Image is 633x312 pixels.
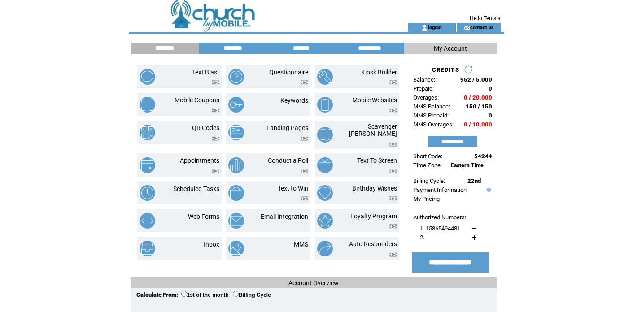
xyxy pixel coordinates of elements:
span: Authorized Numbers: [413,214,466,221]
img: qr-codes.png [140,125,155,140]
img: email-integration.png [228,213,244,229]
img: inbox.png [140,241,155,256]
span: Hello Tenisia [470,15,501,22]
a: Inbox [204,241,219,248]
span: MMS Prepaid: [413,112,449,119]
span: Time Zone: [413,162,442,169]
img: video.png [389,169,397,173]
span: 952 / 5,000 [460,76,492,83]
span: Calculate From: [136,291,178,298]
input: 1st of the month [181,291,187,297]
span: MMS Balance: [413,103,450,110]
img: video.png [301,80,308,85]
a: Scavenger [PERSON_NAME] [349,123,397,137]
img: kiosk-builder.png [317,69,333,85]
a: Kiosk Builder [361,69,397,76]
img: appointments.png [140,157,155,173]
img: account_icon.gif [421,24,428,31]
img: landing-pages.png [228,125,244,140]
span: 0 [489,85,492,92]
img: text-to-win.png [228,185,244,201]
img: video.png [301,196,308,201]
img: scavenger-hunt.png [317,127,333,143]
img: video.png [212,108,219,113]
span: Short Code: [413,153,442,160]
img: mms.png [228,241,244,256]
a: Landing Pages [266,124,308,131]
a: Text To Screen [357,157,397,164]
img: help.gif [485,188,491,192]
span: 0 / 10,000 [464,121,492,128]
a: Conduct a Poll [268,157,308,164]
img: mobile-websites.png [317,97,333,113]
img: conduct-a-poll.png [228,157,244,173]
span: My Account [434,45,467,52]
a: Mobile Coupons [175,96,219,104]
a: Auto Responders [349,240,397,247]
a: logout [428,24,442,30]
img: birthday-wishes.png [317,185,333,201]
label: 1st of the month [181,292,229,298]
span: 2. [420,234,424,241]
img: loyalty-program.png [317,213,333,229]
a: contact us [470,24,494,30]
a: Text Blast [192,69,219,76]
img: video.png [212,136,219,141]
span: Billing Cycle: [413,178,445,184]
img: web-forms.png [140,213,155,229]
img: questionnaire.png [228,69,244,85]
img: video.png [212,169,219,173]
a: Appointments [180,157,219,164]
a: Mobile Websites [352,96,397,104]
a: Text to Win [278,185,308,192]
span: CREDITS [432,66,459,73]
img: video.png [389,252,397,257]
a: My Pricing [413,195,440,202]
span: MMS Overages: [413,121,454,128]
img: video.png [389,196,397,201]
label: Billing Cycle [233,292,271,298]
span: Prepaid: [413,85,434,92]
span: 150 / 150 [466,103,492,110]
img: contact_us_icon.gif [463,24,470,31]
span: Overages: [413,94,439,101]
a: QR Codes [192,124,219,131]
span: 22nd [467,178,481,184]
a: MMS [294,241,308,248]
img: video.png [389,108,397,113]
a: Birthday Wishes [352,185,397,192]
a: Loyalty Program [350,212,397,220]
img: scheduled-tasks.png [140,185,155,201]
a: Web Forms [188,213,219,220]
img: keywords.png [228,97,244,113]
img: video.png [389,224,397,229]
img: video.png [389,142,397,147]
span: Eastern Time [451,162,484,169]
a: Email Integration [261,213,308,220]
span: 0 [489,112,492,119]
span: 0 / 20,000 [464,94,492,101]
img: mobile-coupons.png [140,97,155,113]
a: Questionnaire [269,69,308,76]
span: 54244 [474,153,492,160]
img: auto-responders.png [317,241,333,256]
img: video.png [212,80,219,85]
img: text-to-screen.png [317,157,333,173]
span: Balance: [413,76,435,83]
img: text-blast.png [140,69,155,85]
a: Keywords [280,97,308,104]
a: Payment Information [413,186,467,193]
span: Account Overview [288,279,339,286]
input: Billing Cycle [233,291,239,297]
a: Scheduled Tasks [173,185,219,192]
img: video.png [301,136,308,141]
span: 1. 15865494481 [420,225,460,232]
img: video.png [389,80,397,85]
img: video.png [301,169,308,173]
